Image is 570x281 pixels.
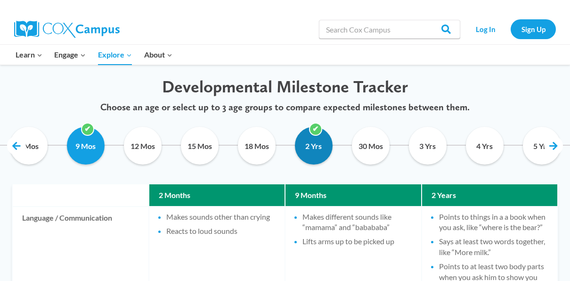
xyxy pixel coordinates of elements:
th: 2 Months [149,184,285,206]
a: Sign Up [511,19,556,39]
button: Child menu of About [138,45,179,65]
li: Says at least two words together, like “More milk.” [439,236,548,257]
li: Makes different sounds like “mamama” and “babababa” [302,212,412,233]
button: Child menu of Engage [49,45,92,65]
th: 9 Months [285,184,421,206]
nav: Primary Navigation [9,45,178,65]
p: Choose an age or select up to 3 age groups to compare expected milestones between them. [19,101,551,113]
li: Lifts arms up to be picked up [302,236,412,247]
span: Developmental Milestone Tracker [162,76,408,97]
li: Points to things in a a book when you ask, like “where is the bear?” [439,212,548,233]
th: 2 Years [422,184,558,206]
a: Log In [465,19,506,39]
nav: Secondary Navigation [465,19,556,39]
button: Child menu of Learn [9,45,49,65]
li: Makes sounds other than crying [166,212,276,222]
img: Cox Campus [14,21,120,38]
li: Reacts to loud sounds [166,226,276,236]
button: Child menu of Explore [92,45,138,65]
input: Search Cox Campus [319,20,460,39]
